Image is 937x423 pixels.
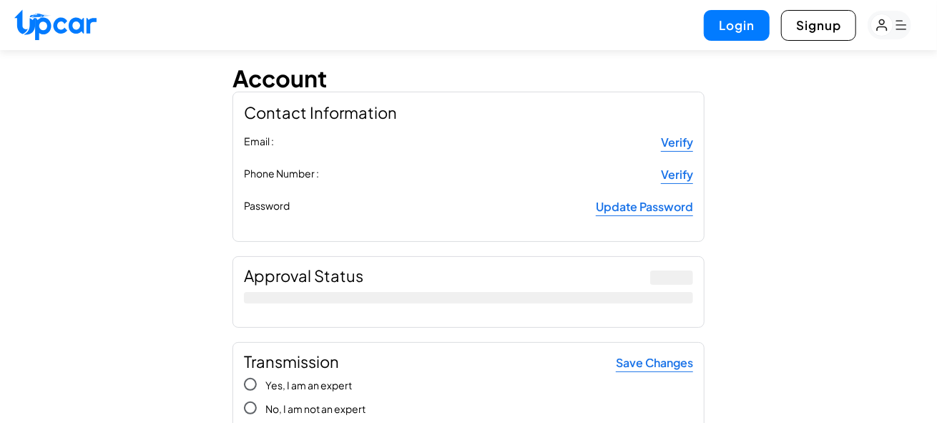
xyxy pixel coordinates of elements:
[14,9,97,40] img: Upcar Logo
[596,198,693,216] a: Update Password
[616,354,693,372] div: Save Changes
[704,10,770,41] button: Login
[232,64,327,92] h1: Account
[244,103,693,122] h2: Contact Information
[244,166,378,184] label: Phone Number :
[265,402,366,415] span: No, I am not an expert
[661,134,693,152] a: Verify
[661,166,693,184] a: Verify
[244,198,378,216] label: Password
[244,134,378,152] label: Email :
[265,379,352,392] span: Yes, I am an expert
[781,10,856,41] button: Signup
[244,354,339,369] h2: Transmission
[244,268,363,283] h2: Approval Status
